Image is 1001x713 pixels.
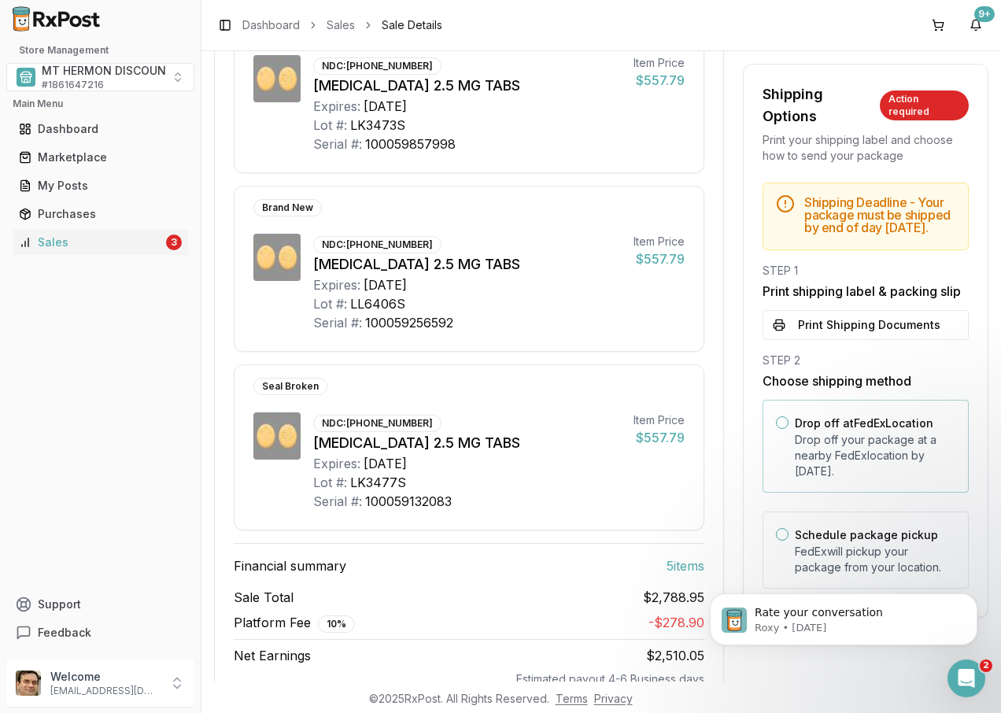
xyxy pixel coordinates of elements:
h5: Shipping Deadline - Your package must be shipped by end of day [DATE] . [804,196,955,234]
button: 9+ [963,13,988,38]
div: 100059857998 [365,135,456,153]
a: Sales [327,17,355,33]
div: Brand New [253,199,322,216]
div: Seal Broken [253,378,327,395]
span: Platform Fee [234,613,355,633]
div: NDC: [PHONE_NUMBER] [313,415,441,432]
div: LL6406S [350,294,405,313]
iframe: Intercom notifications message [686,560,1001,671]
h2: Main Menu [13,98,188,110]
p: Welcome [50,669,160,685]
div: Estimated payout 4-6 Business days [234,671,704,687]
a: Dashboard [242,17,300,33]
div: Item Price [633,55,685,71]
span: Sale Total [234,588,294,607]
button: Marketplace [6,145,194,170]
div: [MEDICAL_DATA] 2.5 MG TABS [313,75,621,97]
a: Dashboard [13,115,188,143]
button: Dashboard [6,116,194,142]
div: [DATE] [364,97,407,116]
div: STEP 1 [763,263,969,279]
p: FedEx will pickup your package from your location. [795,544,955,575]
div: 100059132083 [365,492,452,511]
div: Item Price [633,234,685,249]
div: Expires: [313,454,360,473]
div: [DATE] [364,454,407,473]
div: Purchases [19,206,182,222]
div: Marketplace [19,150,182,165]
a: Purchases [13,200,188,228]
img: User avatar [16,671,41,696]
button: Support [6,590,194,619]
h2: Store Management [6,44,194,57]
img: RxPost Logo [6,6,107,31]
div: Expires: [313,97,360,116]
div: $557.79 [633,249,685,268]
p: [EMAIL_ADDRESS][DOMAIN_NAME] [50,685,160,697]
div: Sales [19,235,163,250]
div: Lot #: [313,473,347,492]
span: Financial summary [234,556,346,575]
span: 5 item s [667,556,704,575]
div: LK3477S [350,473,406,492]
a: Sales3 [13,228,188,257]
a: Terms [556,692,588,705]
div: 9+ [974,6,995,22]
div: Serial #: [313,313,362,332]
div: Lot #: [313,116,347,135]
div: Shipping Options [763,83,880,127]
div: NDC: [PHONE_NUMBER] [313,236,441,253]
div: Serial #: [313,135,362,153]
a: Privacy [594,692,633,705]
span: Net Earnings [234,646,311,665]
span: # 1861647216 [42,79,104,91]
nav: breadcrumb [242,17,442,33]
span: Feedback [38,625,91,641]
button: Print Shipping Documents [763,310,969,340]
span: MT HERMON DISCOUNT PHARMACY [42,63,238,79]
span: 2 [980,659,992,672]
img: Eliquis 2.5 MG TABS [253,234,301,281]
div: Item Price [633,412,685,428]
span: - $278.90 [648,615,704,630]
div: [DATE] [364,275,407,294]
div: Lot #: [313,294,347,313]
div: LK3473S [350,116,405,135]
a: My Posts [13,172,188,200]
button: My Posts [6,173,194,198]
div: STEP 2 [763,353,969,368]
button: Purchases [6,201,194,227]
p: Drop off your package at a nearby FedEx location by [DATE] . [795,432,955,479]
div: $557.79 [633,71,685,90]
label: Schedule package pickup [795,528,938,541]
h3: Print shipping label & packing slip [763,282,969,301]
button: Select a view [6,63,194,91]
div: 100059256592 [365,313,453,332]
a: Marketplace [13,143,188,172]
div: My Posts [19,178,182,194]
button: Sales3 [6,230,194,255]
span: $2,510.05 [646,648,704,663]
button: Feedback [6,619,194,647]
span: Sale Details [382,17,442,33]
div: 3 [166,235,182,250]
div: Serial #: [313,492,362,511]
iframe: Intercom live chat [947,659,985,697]
div: 10 % [318,615,355,633]
label: Drop off at FedEx Location [795,416,933,430]
div: NDC: [PHONE_NUMBER] [313,57,441,75]
img: Eliquis 2.5 MG TABS [253,55,301,102]
div: Dashboard [19,121,182,137]
div: $557.79 [633,428,685,447]
div: [MEDICAL_DATA] 2.5 MG TABS [313,432,621,454]
div: [MEDICAL_DATA] 2.5 MG TABS [313,253,621,275]
div: Print your shipping label and choose how to send your package [763,132,969,164]
h3: Choose shipping method [763,371,969,390]
span: $2,788.95 [643,588,704,607]
div: Action required [880,91,969,120]
img: Eliquis 2.5 MG TABS [253,412,301,460]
